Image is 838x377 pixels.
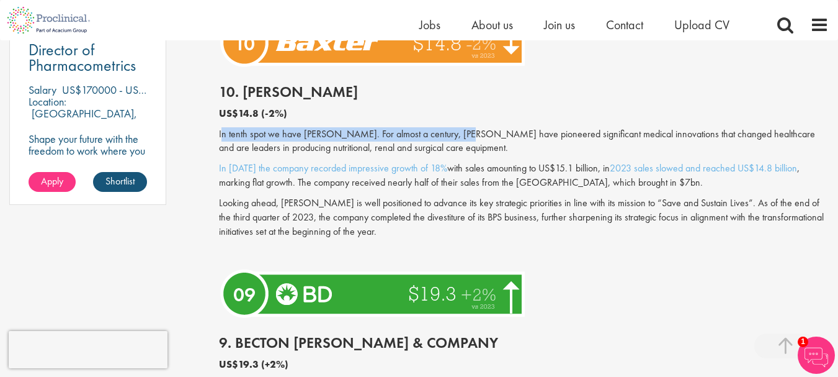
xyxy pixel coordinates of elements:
[29,94,66,109] span: Location:
[606,17,643,33] a: Contact
[544,17,575,33] a: Join us
[219,84,829,100] h2: 10. [PERSON_NAME]
[41,175,63,188] span: Apply
[219,161,829,190] p: with sales amounting to US$15.1 billion, in , marking flat growth. The company received nearly ha...
[610,161,797,175] a: 2023 sales slowed and reached US$14.8 billion
[419,17,440,33] a: Jobs
[471,17,513,33] a: About us
[93,172,147,192] a: Shortlist
[219,196,829,239] p: Looking ahead, [PERSON_NAME] is well positioned to advance its key strategic priorities in line w...
[798,337,808,347] span: 1
[29,83,56,97] span: Salary
[219,127,829,156] p: In tenth spot we have [PERSON_NAME]. For almost a century, [PERSON_NAME] have pioneered significa...
[9,331,167,368] iframe: reCAPTCHA
[29,106,137,132] p: [GEOGRAPHIC_DATA], [GEOGRAPHIC_DATA]
[219,335,829,351] h2: 9. Becton [PERSON_NAME] & Company
[219,358,288,371] b: US$19.3 (+2%)
[29,172,76,192] a: Apply
[29,39,136,76] span: Director of Pharmacometrics
[798,337,835,374] img: Chatbot
[674,17,729,33] a: Upload CV
[219,161,447,175] a: In [DATE] the company recorded impressive growth of 18%
[62,83,226,97] p: US$170000 - US$214900 per annum
[29,133,147,192] p: Shape your future with the freedom to work where you thrive! Join our client with this Director p...
[29,42,147,73] a: Director of Pharmacometrics
[219,107,287,120] b: US$14.8 (-2%)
